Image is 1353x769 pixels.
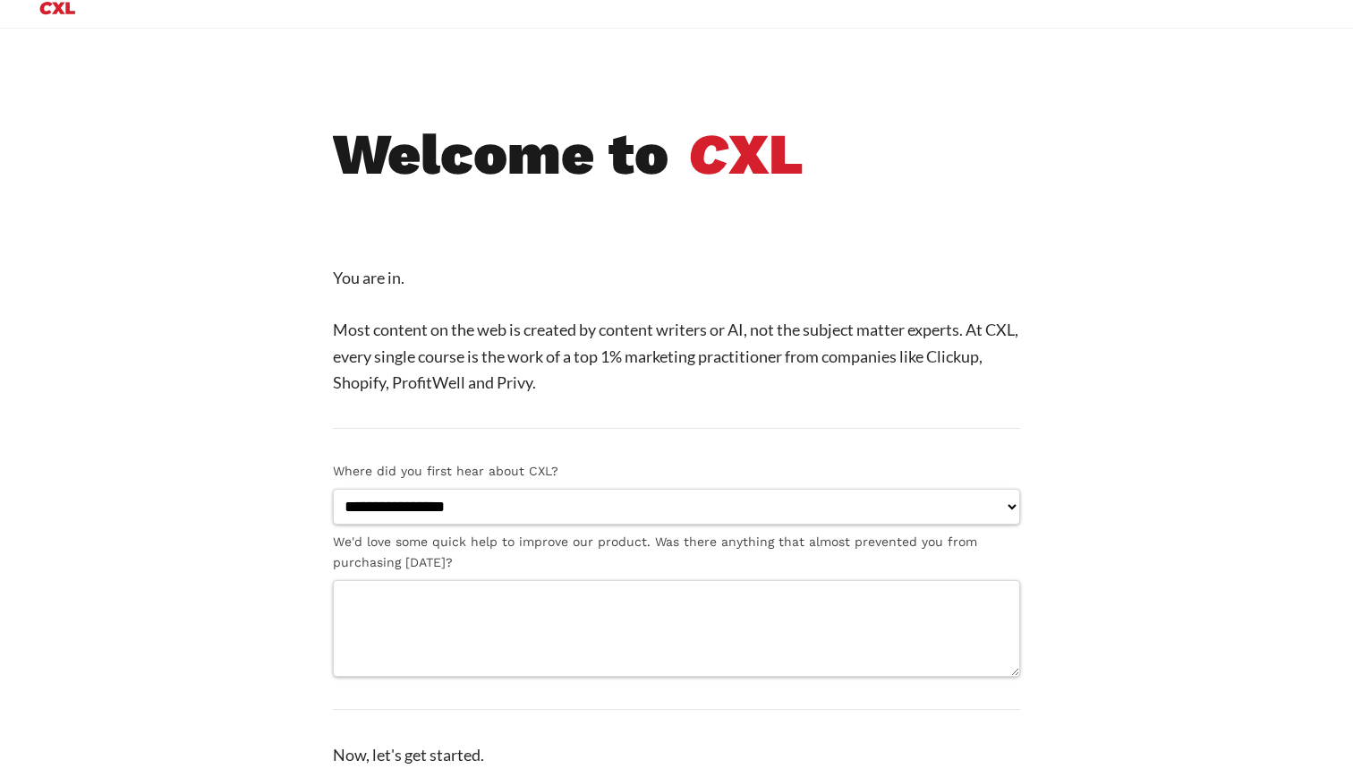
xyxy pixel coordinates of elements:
[333,742,1020,768] p: Now, let's get started.
[333,532,1020,573] label: We'd love some quick help to improve our product. Was there anything that almost prevented you fr...
[688,120,804,188] b: XL
[333,461,1020,482] label: Where did you first hear about CXL?
[333,265,1020,396] p: You are in. Most content on the web is created by content writers or AI, not the subject matter e...
[688,120,728,188] i: C
[333,120,668,188] b: Welcome to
